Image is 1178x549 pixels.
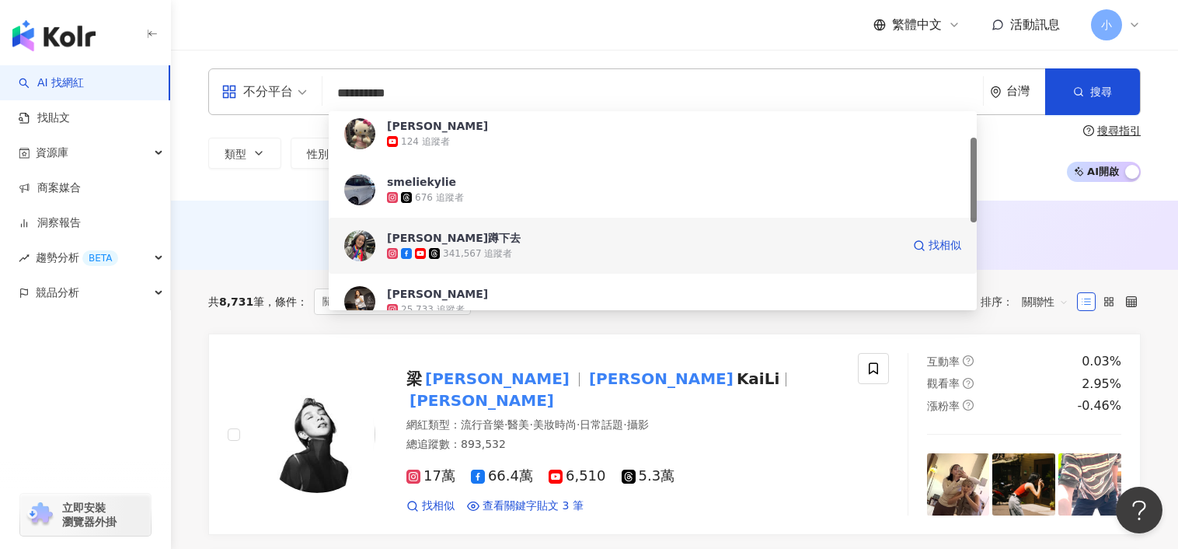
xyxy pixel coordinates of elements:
a: 洞察報告 [19,215,81,231]
div: 0.03% [1082,353,1121,370]
div: 25,733 追蹤者 [401,303,465,316]
span: 梁 [406,369,422,388]
span: 醫美 [507,418,529,431]
div: [PERSON_NAME] [387,118,488,134]
div: 共 筆 [208,295,264,308]
div: 不分平台 [221,79,293,104]
mark: [PERSON_NAME] [586,366,737,391]
span: question-circle [963,400,974,411]
span: 趨勢分析 [36,240,118,275]
img: KOL Avatar [344,174,375,205]
span: KaiLi [737,369,779,388]
span: appstore [221,84,237,100]
img: post-image [927,453,990,516]
a: searchAI 找網紅 [19,75,84,91]
span: 6,510 [549,468,606,484]
div: [PERSON_NAME] [387,286,488,302]
div: 搜尋指引 [1097,124,1141,137]
span: 17萬 [406,468,455,484]
span: question-circle [1083,125,1094,136]
span: 觀看率 [927,377,960,390]
span: 找相似 [422,498,455,514]
span: 找相似 [929,238,961,254]
span: 8,731 [219,295,253,308]
div: 台灣 [1006,85,1045,98]
span: 攝影 [627,418,649,431]
span: environment [990,86,1002,98]
a: chrome extension立即安裝 瀏覽器外掛 [20,494,151,536]
span: 美妝時尚 [533,418,577,431]
button: 搜尋 [1045,68,1140,115]
div: 網紅類型 ： [406,418,839,433]
button: 類型 [208,138,281,169]
a: 查看關鍵字貼文 3 筆 [467,498,584,514]
img: post-image [992,453,1055,516]
span: 立即安裝 瀏覽器外掛 [62,501,117,529]
img: KOL Avatar [344,286,375,317]
span: 流行音樂 [461,418,504,431]
img: post-image [1058,453,1121,516]
span: question-circle [963,355,974,366]
span: 查看關鍵字貼文 3 筆 [483,498,584,514]
img: chrome extension [25,502,55,527]
div: [PERSON_NAME]蹲下去 [387,230,521,246]
a: 商案媒合 [19,180,81,196]
span: 漲粉率 [927,400,960,412]
div: 341,567 追蹤者 [443,247,512,261]
span: 關聯性 [1022,289,1068,314]
div: 2.95% [1082,376,1121,393]
span: 搜尋 [1090,86,1112,98]
div: -0.46% [1077,397,1121,414]
span: 繁體中文 [892,16,942,33]
span: 日常話題 [580,418,623,431]
span: question-circle [963,378,974,389]
div: 排序： [981,289,1077,314]
img: KOL Avatar [344,230,375,261]
span: · [623,418,626,431]
div: 總追蹤數 ： 893,532 [406,437,839,453]
a: KOL Avatar梁[PERSON_NAME][PERSON_NAME]KaiLi[PERSON_NAME]網紅類型：流行音樂·醫美·美妝時尚·日常話題·攝影總追蹤數：893,53217萬66... [208,334,1141,535]
div: BETA [82,250,118,266]
span: 5.3萬 [622,468,675,484]
span: 類型 [225,148,246,160]
div: smeliekylie [387,174,456,190]
span: 性別 [307,148,329,160]
span: · [504,418,507,431]
img: logo [12,20,96,51]
span: rise [19,253,30,264]
button: 性別 [291,138,364,169]
a: 找貼文 [19,110,70,126]
span: 競品分析 [36,275,79,310]
span: 活動訊息 [1010,17,1060,32]
a: 找相似 [406,498,455,514]
span: 66.4萬 [471,468,533,484]
div: 124 追蹤者 [401,135,450,149]
span: 資源庫 [36,135,68,170]
span: 條件 ： [264,295,308,308]
span: · [529,418,532,431]
span: 小 [1101,16,1112,33]
div: 676 追蹤者 [415,191,464,205]
mark: [PERSON_NAME] [406,388,557,413]
iframe: Help Scout Beacon - Open [1116,487,1162,533]
span: · [577,418,580,431]
span: 互動率 [927,355,960,368]
mark: [PERSON_NAME] [422,366,573,391]
a: 找相似 [913,230,961,261]
img: KOL Avatar [259,376,375,493]
img: KOL Avatar [344,118,375,149]
span: 關鍵字：[PERSON_NAME] [314,288,471,315]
